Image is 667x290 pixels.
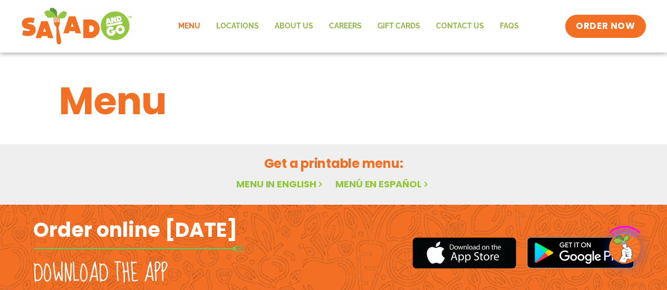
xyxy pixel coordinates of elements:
a: GIFT CARDS [370,14,428,38]
img: new-SAG-logo-768×292 [21,5,132,47]
a: Menu [170,14,208,38]
img: fork [33,246,244,252]
h2: Download the app [33,259,168,288]
img: google_play [527,237,634,268]
a: About Us [267,14,321,38]
img: appstore [412,236,516,270]
h2: Order online [DATE] [33,217,237,243]
a: Menu in English [236,177,325,191]
a: Menú en español [335,177,430,191]
a: Locations [208,14,267,38]
span: ORDER NOW [576,20,635,33]
a: Careers [321,14,370,38]
h2: Get a printable menu: [59,154,608,173]
a: ORDER NOW [565,15,645,38]
nav: Menu [170,14,527,38]
a: FAQs [492,14,527,38]
a: Contact Us [428,14,492,38]
h1: Menu [59,73,608,129]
